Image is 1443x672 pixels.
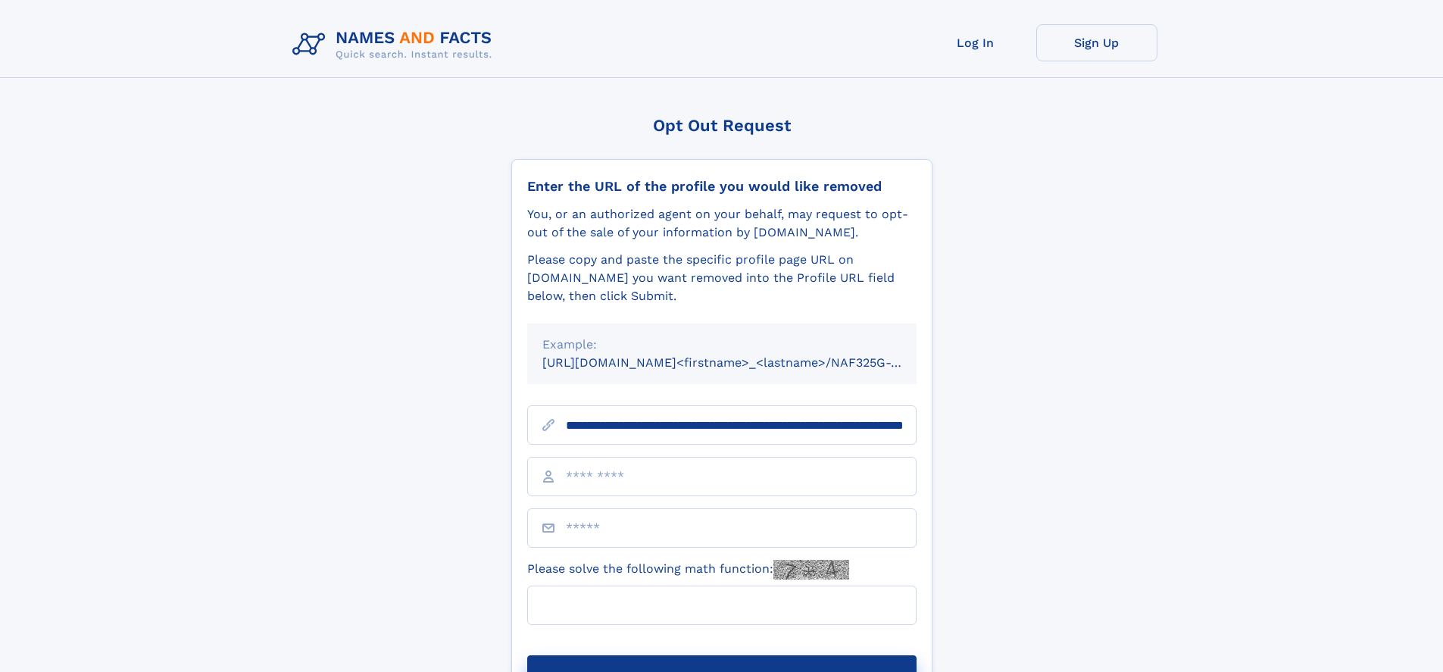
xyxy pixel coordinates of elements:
[511,116,932,135] div: Opt Out Request
[915,24,1036,61] a: Log In
[542,355,945,370] small: [URL][DOMAIN_NAME]<firstname>_<lastname>/NAF325G-xxxxxxxx
[286,24,504,65] img: Logo Names and Facts
[527,251,917,305] div: Please copy and paste the specific profile page URL on [DOMAIN_NAME] you want removed into the Pr...
[542,336,901,354] div: Example:
[1036,24,1157,61] a: Sign Up
[527,560,849,580] label: Please solve the following math function:
[527,205,917,242] div: You, or an authorized agent on your behalf, may request to opt-out of the sale of your informatio...
[527,178,917,195] div: Enter the URL of the profile you would like removed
